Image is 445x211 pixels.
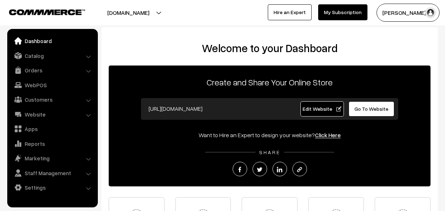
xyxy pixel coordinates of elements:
a: Apps [9,122,95,135]
p: Create and Share Your Online Store [109,76,431,89]
a: Customers [9,93,95,106]
a: Dashboard [9,34,95,47]
a: Reports [9,137,95,150]
a: Go To Website [349,101,395,117]
div: Want to Hire an Expert to design your website? [109,131,431,139]
a: Click Here [315,131,341,139]
span: SHARE [255,149,284,155]
a: Marketing [9,152,95,165]
img: COMMMERCE [9,9,85,15]
a: Hire an Expert [268,4,312,20]
a: Catalog [9,49,95,62]
a: Edit Website [300,101,344,117]
button: [DOMAIN_NAME] [82,4,175,22]
span: Edit Website [303,106,341,112]
a: COMMMERCE [9,7,72,16]
a: My Subscription [318,4,367,20]
a: Settings [9,181,95,194]
span: Go To Website [354,106,388,112]
img: user [425,7,436,18]
a: Orders [9,64,95,77]
a: Website [9,108,95,121]
button: [PERSON_NAME] s… [377,4,440,22]
a: WebPOS [9,79,95,92]
h2: Welcome to your Dashboard [109,42,431,55]
a: Staff Management [9,166,95,180]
